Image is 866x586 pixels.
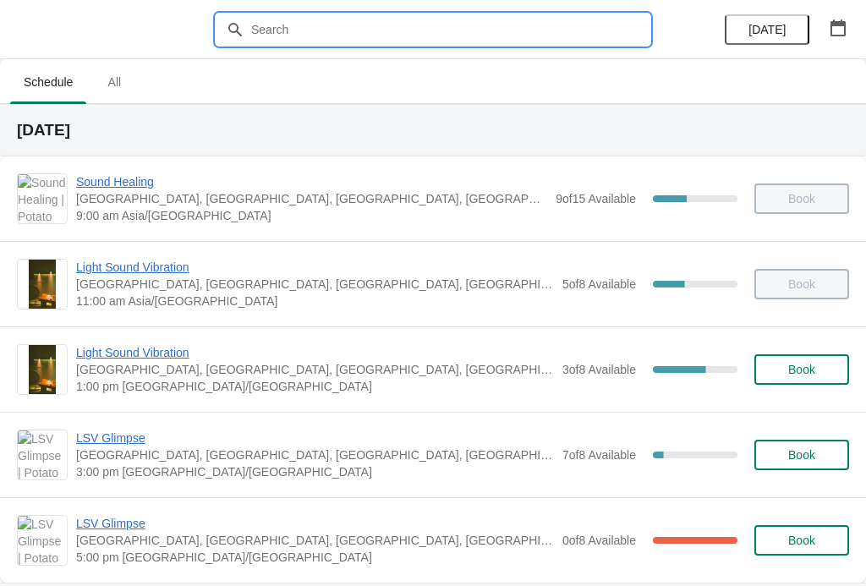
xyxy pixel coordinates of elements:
[76,361,554,378] span: [GEOGRAPHIC_DATA], [GEOGRAPHIC_DATA], [GEOGRAPHIC_DATA], [GEOGRAPHIC_DATA], [GEOGRAPHIC_DATA]
[76,293,554,309] span: 11:00 am Asia/[GEOGRAPHIC_DATA]
[76,549,554,566] span: 5:00 pm [GEOGRAPHIC_DATA]/[GEOGRAPHIC_DATA]
[788,363,815,376] span: Book
[18,516,67,565] img: LSV Glimpse | Potato Head Suites & Studios, Jalan Petitenget, Seminyak, Badung Regency, Bali, Ind...
[76,463,554,480] span: 3:00 pm [GEOGRAPHIC_DATA]/[GEOGRAPHIC_DATA]
[76,515,554,532] span: LSV Glimpse
[76,173,547,190] span: Sound Healing
[76,259,554,276] span: Light Sound Vibration
[562,448,636,462] span: 7 of 8 Available
[562,277,636,291] span: 5 of 8 Available
[76,532,554,549] span: [GEOGRAPHIC_DATA], [GEOGRAPHIC_DATA], [GEOGRAPHIC_DATA], [GEOGRAPHIC_DATA], [GEOGRAPHIC_DATA]
[76,446,554,463] span: [GEOGRAPHIC_DATA], [GEOGRAPHIC_DATA], [GEOGRAPHIC_DATA], [GEOGRAPHIC_DATA], [GEOGRAPHIC_DATA]
[754,354,849,385] button: Book
[725,14,809,45] button: [DATE]
[556,192,636,205] span: 9 of 15 Available
[76,378,554,395] span: 1:00 pm [GEOGRAPHIC_DATA]/[GEOGRAPHIC_DATA]
[76,276,554,293] span: [GEOGRAPHIC_DATA], [GEOGRAPHIC_DATA], [GEOGRAPHIC_DATA], [GEOGRAPHIC_DATA], [GEOGRAPHIC_DATA]
[18,430,67,479] img: LSV Glimpse | Potato Head Suites & Studios, Jalan Petitenget, Seminyak, Badung Regency, Bali, Ind...
[562,363,636,376] span: 3 of 8 Available
[29,260,57,309] img: Light Sound Vibration | Potato Head Suites & Studios, Jalan Petitenget, Seminyak, Badung Regency,...
[754,440,849,470] button: Book
[18,174,67,223] img: Sound Healing | Potato Head Suites & Studios, Jalan Petitenget, Seminyak, Badung Regency, Bali, I...
[788,448,815,462] span: Book
[748,23,786,36] span: [DATE]
[250,14,649,45] input: Search
[754,525,849,556] button: Book
[76,344,554,361] span: Light Sound Vibration
[10,67,86,97] span: Schedule
[76,207,547,224] span: 9:00 am Asia/[GEOGRAPHIC_DATA]
[562,534,636,547] span: 0 of 8 Available
[17,122,849,139] h2: [DATE]
[76,190,547,207] span: [GEOGRAPHIC_DATA], [GEOGRAPHIC_DATA], [GEOGRAPHIC_DATA], [GEOGRAPHIC_DATA], [GEOGRAPHIC_DATA]
[76,430,554,446] span: LSV Glimpse
[29,345,57,394] img: Light Sound Vibration | Potato Head Suites & Studios, Jalan Petitenget, Seminyak, Badung Regency,...
[788,534,815,547] span: Book
[93,67,135,97] span: All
